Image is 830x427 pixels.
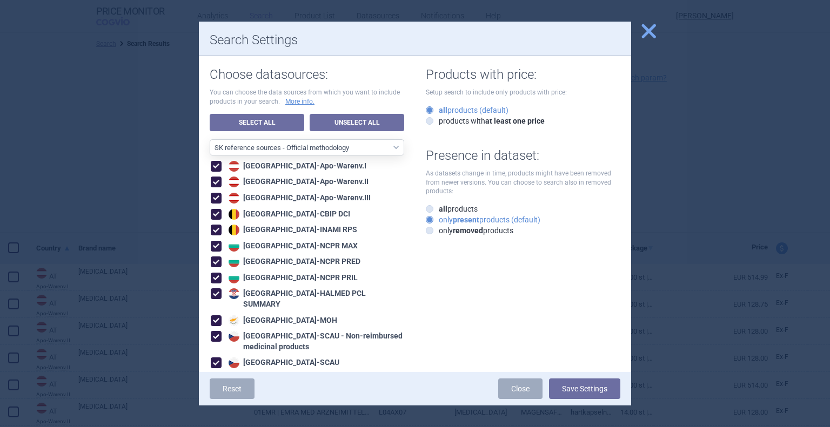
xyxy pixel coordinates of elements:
[226,241,358,252] div: [GEOGRAPHIC_DATA] - NCPR MAX
[226,209,350,220] div: [GEOGRAPHIC_DATA] - CBIP DCI
[426,204,478,214] label: products
[229,256,239,267] img: Bulgaria
[426,88,620,97] p: Setup search to include only products with price:
[226,357,339,368] div: [GEOGRAPHIC_DATA] - SCAU
[229,241,239,252] img: Bulgaria
[426,214,540,225] label: only products (default)
[229,357,239,368] img: Czech Republic
[229,225,239,235] img: Belgium
[229,315,239,326] img: Cyprus
[229,161,239,172] img: Austria
[210,114,304,131] a: Select All
[426,67,620,83] h1: Products with price:
[453,226,483,235] strong: removed
[426,116,545,126] label: products with
[498,378,543,399] a: Close
[426,169,620,196] p: As datasets change in time, products might have been removed from newer versions. You can choose ...
[226,225,357,235] div: [GEOGRAPHIC_DATA] - INAMI RPS
[453,215,479,224] strong: present
[439,106,447,114] strong: all
[229,193,239,204] img: Austria
[426,148,620,164] h1: Presence in dataset:
[229,273,239,283] img: Bulgaria
[485,117,545,125] strong: at least one price
[210,67,404,83] h1: Choose datasources:
[426,105,508,116] label: products (default)
[426,225,513,236] label: only products
[226,288,404,309] div: [GEOGRAPHIC_DATA] - HALMED PCL SUMMARY
[226,161,366,172] div: [GEOGRAPHIC_DATA] - Apo-Warenv.I
[210,378,255,399] a: Reset
[310,114,404,131] a: Unselect All
[226,331,404,352] div: [GEOGRAPHIC_DATA] - SCAU - Non-reimbursed medicinal products
[210,88,404,106] p: You can choose the data sources from which you want to include products in your search.
[226,193,371,204] div: [GEOGRAPHIC_DATA] - Apo-Warenv.III
[229,288,239,299] img: Croatia
[229,177,239,187] img: Austria
[439,205,447,213] strong: all
[226,273,358,283] div: [GEOGRAPHIC_DATA] - NCPR PRIL
[229,209,239,220] img: Belgium
[226,315,337,326] div: [GEOGRAPHIC_DATA] - MOH
[226,256,360,267] div: [GEOGRAPHIC_DATA] - NCPR PRED
[285,97,314,106] a: More info.
[549,378,620,399] button: Save Settings
[210,32,620,48] h1: Search Settings
[229,331,239,342] img: Czech Republic
[226,177,369,187] div: [GEOGRAPHIC_DATA] - Apo-Warenv.II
